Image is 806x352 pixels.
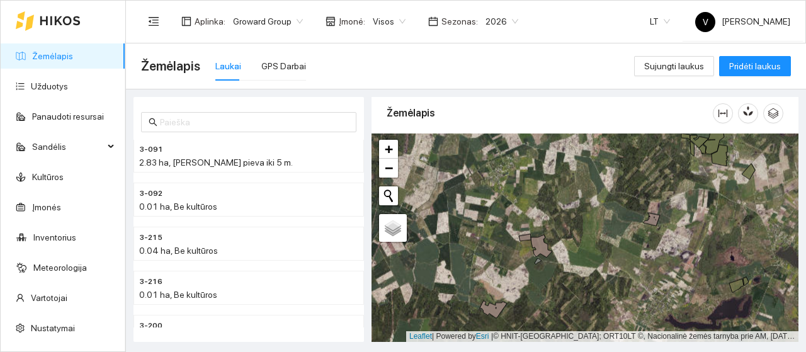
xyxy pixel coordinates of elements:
[385,160,393,176] span: −
[160,115,349,129] input: Paieška
[32,202,61,212] a: Įmonės
[32,111,104,122] a: Panaudoti resursai
[181,16,191,26] span: layout
[139,157,293,167] span: 2.83 ha, [PERSON_NAME] pieva iki 5 m.
[139,246,218,256] span: 0.04 ha, Be kultūros
[139,202,217,212] span: 0.01 ha, Be kultūros
[139,188,162,200] span: 3-092
[719,61,791,71] a: Pridėti laukus
[141,9,166,34] button: menu-fold
[379,140,398,159] a: Zoom in
[149,118,157,127] span: search
[215,59,241,73] div: Laukai
[139,144,163,156] span: 3-091
[139,276,162,288] span: 3-216
[326,16,336,26] span: shop
[385,141,393,157] span: +
[32,51,73,61] a: Žemėlapis
[441,14,478,28] span: Sezonas :
[261,59,306,73] div: GPS Darbai
[634,56,714,76] button: Sujungti laukus
[387,95,713,131] div: Žemėlapis
[141,56,200,76] span: Žemėlapis
[428,16,438,26] span: calendar
[634,61,714,71] a: Sujungti laukus
[644,59,704,73] span: Sujungti laukus
[650,12,670,31] span: LT
[729,59,781,73] span: Pridėti laukus
[719,56,791,76] button: Pridėti laukus
[32,134,104,159] span: Sandėlis
[379,214,407,242] a: Layers
[485,12,518,31] span: 2026
[373,12,406,31] span: Visos
[31,81,68,91] a: Užduotys
[31,293,67,303] a: Vartotojai
[713,103,733,123] button: column-width
[233,12,303,31] span: Groward Group
[476,332,489,341] a: Esri
[406,331,798,342] div: | Powered by © HNIT-[GEOGRAPHIC_DATA]; ORT10LT ©, Nacionalinė žemės tarnyba prie AM, [DATE]-[DATE]
[195,14,225,28] span: Aplinka :
[31,323,75,333] a: Nustatymai
[703,12,708,32] span: V
[713,108,732,118] span: column-width
[148,16,159,27] span: menu-fold
[139,290,217,300] span: 0.01 ha, Be kultūros
[379,159,398,178] a: Zoom out
[409,332,432,341] a: Leaflet
[139,320,162,332] span: 3-200
[379,186,398,205] button: Initiate a new search
[32,172,64,182] a: Kultūros
[33,232,76,242] a: Inventorius
[139,232,162,244] span: 3-215
[695,16,790,26] span: [PERSON_NAME]
[33,263,87,273] a: Meteorologija
[339,14,365,28] span: Įmonė :
[491,332,493,341] span: |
